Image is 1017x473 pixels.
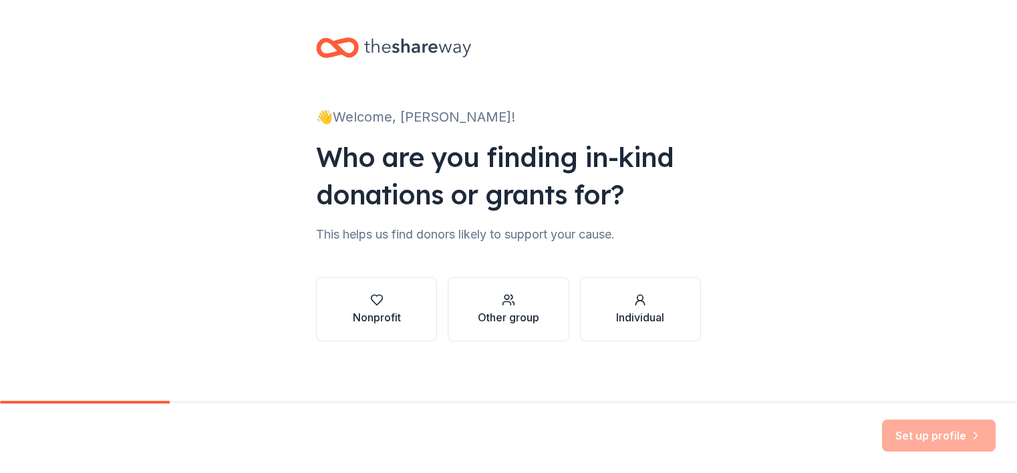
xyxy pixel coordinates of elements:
div: Nonprofit [353,309,401,325]
button: Other group [448,277,569,341]
div: Other group [478,309,539,325]
div: 👋 Welcome, [PERSON_NAME]! [316,106,701,128]
button: Nonprofit [316,277,437,341]
div: Who are you finding in-kind donations or grants for? [316,138,701,213]
div: This helps us find donors likely to support your cause. [316,224,701,245]
div: Individual [616,309,664,325]
button: Individual [580,277,701,341]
